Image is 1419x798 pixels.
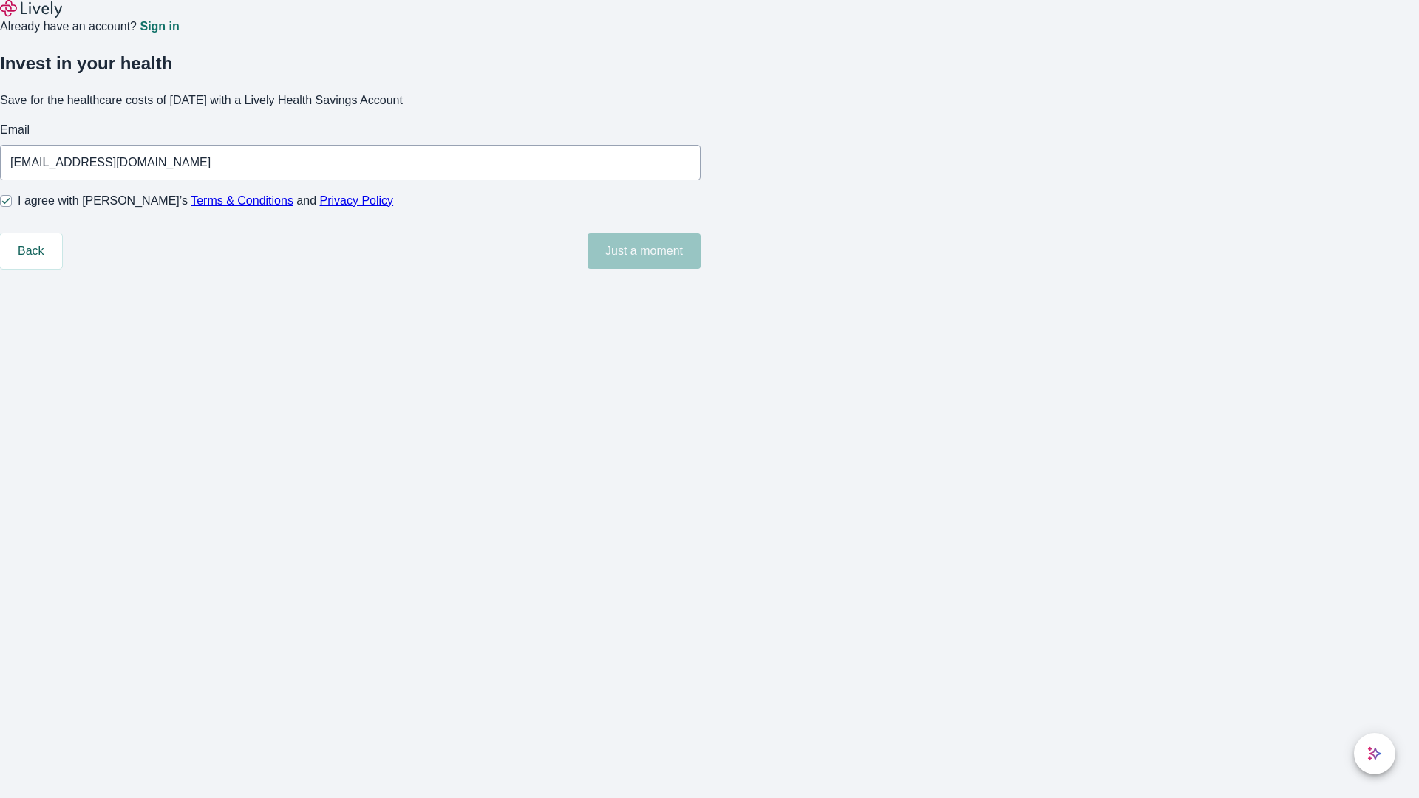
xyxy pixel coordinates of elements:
a: Terms & Conditions [191,194,293,207]
a: Privacy Policy [320,194,394,207]
button: chat [1354,733,1395,774]
svg: Lively AI Assistant [1367,746,1382,761]
span: I agree with [PERSON_NAME]’s and [18,192,393,210]
a: Sign in [140,21,179,33]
